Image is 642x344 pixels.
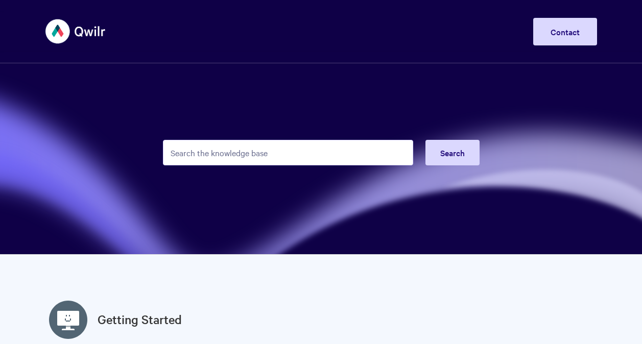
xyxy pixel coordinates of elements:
[98,310,182,329] a: Getting Started
[533,18,597,45] a: Contact
[163,140,413,165] input: Search the knowledge base
[45,12,106,51] img: Qwilr Help Center
[440,147,465,158] span: Search
[425,140,480,165] button: Search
